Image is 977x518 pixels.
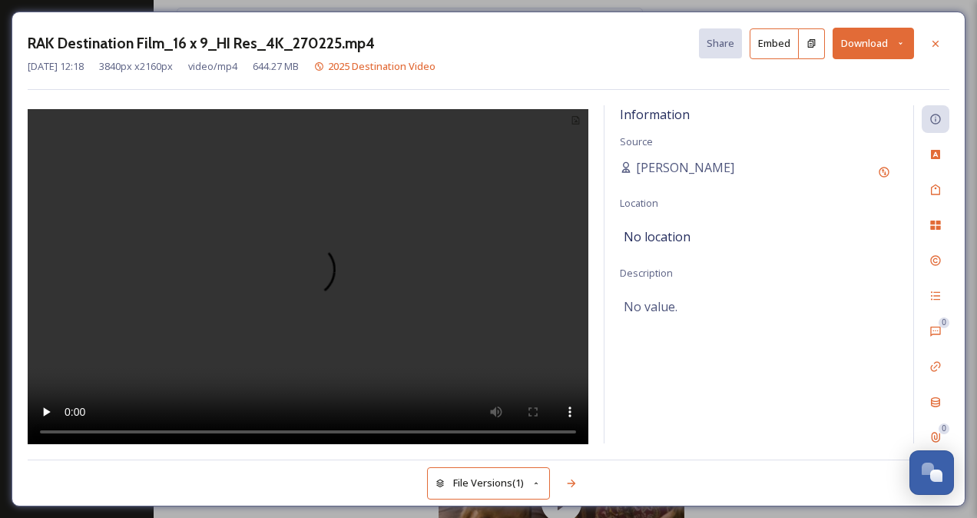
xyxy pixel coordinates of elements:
span: [DATE] 12:18 [28,59,84,74]
div: 0 [939,423,949,434]
span: No value. [624,297,677,316]
span: Source [620,134,653,148]
span: 3840 px x 2160 px [99,59,173,74]
button: Embed [750,28,799,59]
div: 0 [939,317,949,328]
span: Description [620,266,673,280]
span: Information [620,106,690,123]
h3: RAK Destination Film_16 x 9_HI Res_4K_270225.mp4 [28,32,375,55]
span: video/mp4 [188,59,237,74]
span: [PERSON_NAME] [636,158,734,177]
button: Share [699,28,742,58]
button: File Versions(1) [427,467,550,499]
span: 644.27 MB [253,59,299,74]
span: 2025 Destination Video [328,59,436,73]
span: Location [620,196,658,210]
span: No location [624,227,691,246]
button: Download [833,28,914,59]
button: Open Chat [909,450,954,495]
